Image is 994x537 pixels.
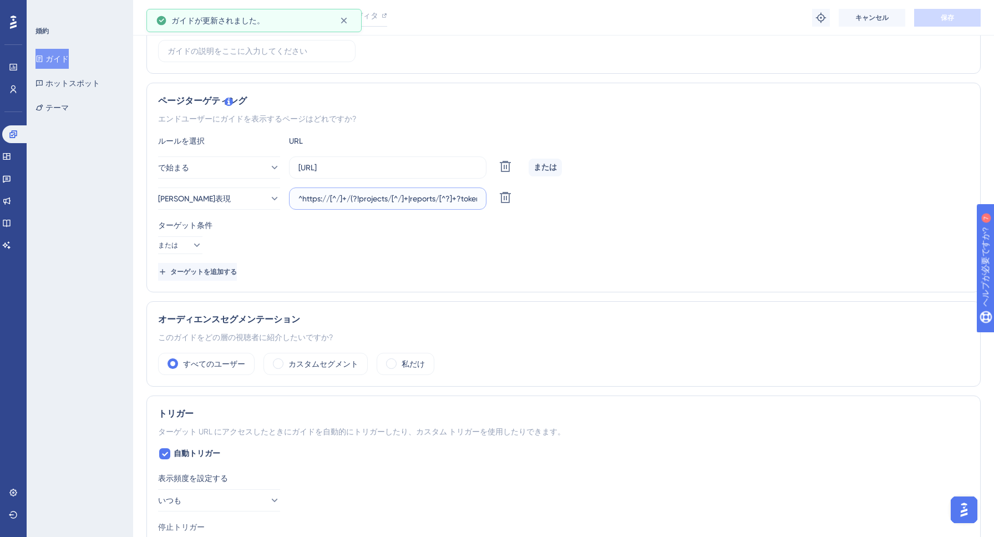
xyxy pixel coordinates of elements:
font: 保存 [941,14,954,22]
font: ガイドが更新されました。 [171,16,265,25]
button: [PERSON_NAME]表現 [158,188,280,210]
font: または [158,241,178,249]
font: トリガー [158,408,194,419]
font: 婚約 [35,27,49,35]
font: ヘルプが必要ですか? [26,5,105,13]
button: キャンセル [839,9,905,27]
font: [PERSON_NAME]表現 [158,194,231,203]
font: 表示頻度を設定する [158,474,228,483]
button: 保存 [914,9,981,27]
font: ターゲット条件 [158,221,212,230]
font: ページターゲティング [158,95,247,106]
font: で始まる [158,163,189,172]
font: いつも [158,496,181,505]
font: 私だけ [402,359,425,368]
iframe: UserGuiding AIアシスタントランチャー [947,493,981,526]
font: ホットスポット [45,79,100,88]
input: yourwebsite.com/パス [298,161,477,174]
button: いつも [158,489,280,511]
font: キャンセル [855,14,889,22]
button: テーマ [35,98,69,118]
button: ターゲットを追加する [158,263,237,281]
font: ターゲット URL にアクセスしたときにガイドを自動的にトリガーしたり、カスタム トリガーを使用したりできます。 [158,427,565,436]
button: ホットスポット [35,73,100,93]
font: このガイドをどの層の視聴者に紹介したいですか? [158,333,333,342]
font: ターゲットを追加する [170,268,237,276]
button: または [158,236,202,254]
button: ガイド [35,49,69,69]
font: オーディエンスセグメンテーション [158,314,300,325]
font: ルールを選択 [158,136,205,145]
font: テーマ [45,103,69,112]
font: エディタ [347,11,378,20]
input: ガイドの説明をここに入力してください [168,45,346,57]
input: yourwebsite.com/パス [298,192,477,205]
font: エンドユーザーにガイドを表示するページはどれですか? [158,114,356,123]
font: URL [289,136,303,145]
font: 7 [113,7,116,13]
font: 自動トリガー [174,449,220,458]
font: カスタムセグメント [288,359,358,368]
font: ガイド [45,54,69,63]
font: 停止トリガー [158,523,205,531]
font: または [534,163,557,172]
font: すべてのユーザー [183,359,245,368]
button: で始まる [158,156,280,179]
